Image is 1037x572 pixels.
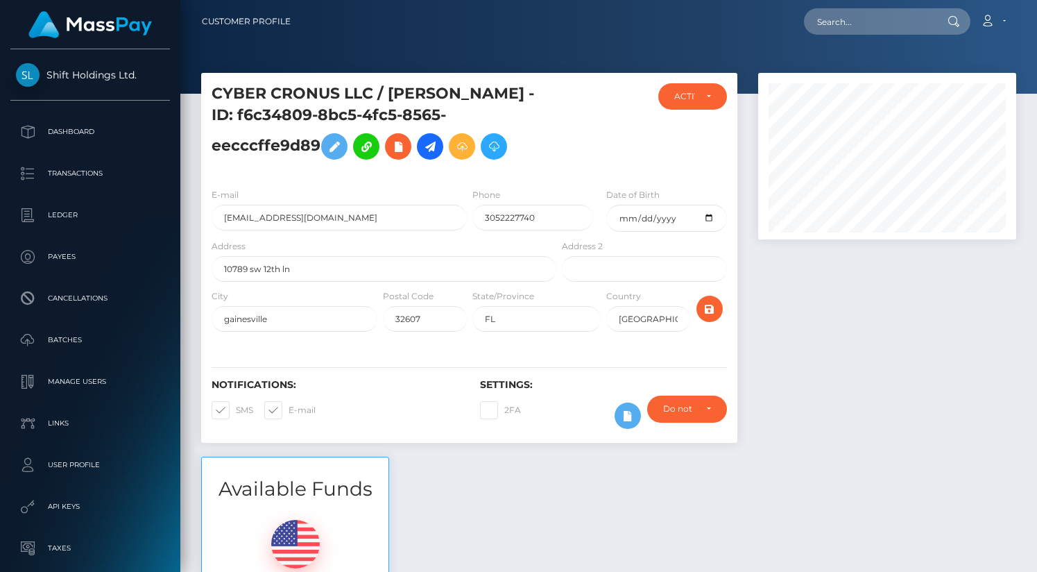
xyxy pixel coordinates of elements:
a: Cancellations [10,281,170,316]
button: ACTIVE [658,83,727,110]
label: Address [212,240,246,253]
a: User Profile [10,448,170,482]
h5: CYBER CRONUS LLC / [PERSON_NAME] - ID: f6c34809-8bc5-4fc5-8565-eecccffe9d89 [212,83,549,167]
p: Manage Users [16,371,164,392]
p: API Keys [16,496,164,517]
p: Batches [16,330,164,351]
a: Batches [10,323,170,357]
label: Phone [472,189,500,201]
a: Links [10,406,170,441]
a: Dashboard [10,115,170,149]
p: Taxes [16,538,164,559]
a: Customer Profile [202,7,291,36]
label: SMS [212,401,253,419]
img: Shift Holdings Ltd. [16,63,40,87]
label: 2FA [480,401,521,419]
label: Address 2 [562,240,603,253]
p: Transactions [16,163,164,184]
label: Postal Code [383,290,434,303]
label: Date of Birth [606,189,660,201]
label: E-mail [264,401,316,419]
label: City [212,290,228,303]
a: Initiate Payout [417,133,443,160]
a: API Keys [10,489,170,524]
img: USD.png [271,520,320,569]
button: Do not require [647,396,727,422]
h3: Available Funds [202,476,388,503]
p: Ledger [16,205,164,226]
a: Ledger [10,198,170,233]
p: Payees [16,246,164,267]
label: State/Province [472,290,534,303]
img: MassPay Logo [28,11,152,38]
p: Links [16,413,164,434]
h6: Settings: [480,379,728,391]
span: Shift Holdings Ltd. [10,69,170,81]
label: E-mail [212,189,239,201]
a: Taxes [10,531,170,566]
p: Cancellations [16,288,164,309]
a: Payees [10,239,170,274]
input: Search... [804,8,934,35]
h6: Notifications: [212,379,459,391]
div: ACTIVE [674,91,695,102]
a: Manage Users [10,364,170,399]
div: Do not require [663,403,695,414]
a: Transactions [10,156,170,191]
p: Dashboard [16,121,164,142]
p: User Profile [16,455,164,476]
label: Country [606,290,641,303]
